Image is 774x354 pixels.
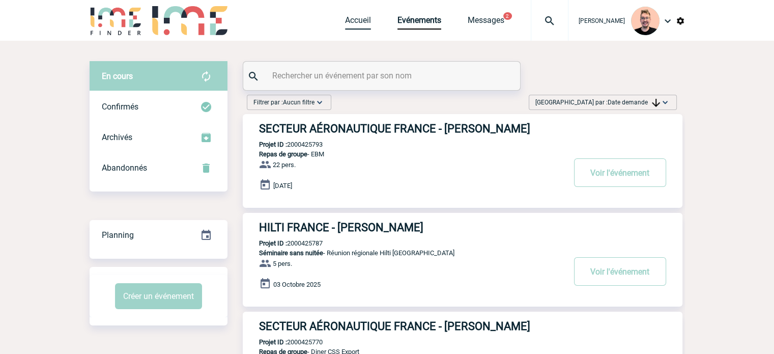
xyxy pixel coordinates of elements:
a: SECTEUR AÉRONAUTIQUE FRANCE - [PERSON_NAME] [243,320,682,333]
button: Voir l'événement [574,257,666,286]
img: baseline_expand_more_white_24dp-b.png [660,97,670,107]
h3: SECTEUR AÉRONAUTIQUE FRANCE - [PERSON_NAME] [259,122,564,135]
span: En cours [102,71,133,81]
img: 129741-1.png [631,7,660,35]
img: baseline_expand_more_white_24dp-b.png [314,97,325,107]
a: Evénements [397,15,441,30]
p: 2000425770 [243,338,323,346]
span: Planning [102,230,134,240]
a: Messages [468,15,504,30]
p: 2000425793 [243,141,323,148]
b: Projet ID : [259,141,287,148]
span: Date demande [608,99,660,106]
span: [DATE] [273,182,292,189]
div: Retrouvez ici tous vos événements annulés [90,153,227,183]
span: 22 pers. [273,161,296,169]
div: Retrouvez ici tous les événements que vous avez décidé d'archiver [90,122,227,153]
div: Retrouvez ici tous vos événements organisés par date et état d'avancement [90,220,227,251]
div: Retrouvez ici tous vos évènements avant confirmation [90,61,227,92]
img: arrow_downward.png [652,99,660,107]
span: [PERSON_NAME] [579,17,625,24]
a: Accueil [345,15,371,30]
b: Projet ID : [259,239,287,247]
span: Séminaire sans nuitée [259,249,323,257]
a: HILTI FRANCE - [PERSON_NAME] [243,221,682,234]
button: 2 [503,12,512,20]
p: - EBM [243,150,564,158]
button: Créer un événement [115,283,202,309]
span: Aucun filtre [283,99,314,106]
span: 5 pers. [273,260,292,267]
p: 2000425787 [243,239,323,247]
p: - Réunion régionale Hilti [GEOGRAPHIC_DATA] [243,249,564,257]
img: IME-Finder [90,6,142,35]
a: SECTEUR AÉRONAUTIQUE FRANCE - [PERSON_NAME] [243,122,682,135]
span: 03 Octobre 2025 [273,281,321,288]
input: Rechercher un événement par son nom [270,68,496,83]
h3: SECTEUR AÉRONAUTIQUE FRANCE - [PERSON_NAME] [259,320,564,333]
span: [GEOGRAPHIC_DATA] par : [535,97,660,107]
span: Repas de groupe [259,150,307,158]
span: Archivés [102,132,132,142]
h3: HILTI FRANCE - [PERSON_NAME] [259,221,564,234]
span: Confirmés [102,102,138,112]
a: Planning [90,220,227,250]
span: Filtrer par : [253,97,314,107]
button: Voir l'événement [574,158,666,187]
b: Projet ID : [259,338,287,346]
span: Abandonnés [102,163,147,173]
